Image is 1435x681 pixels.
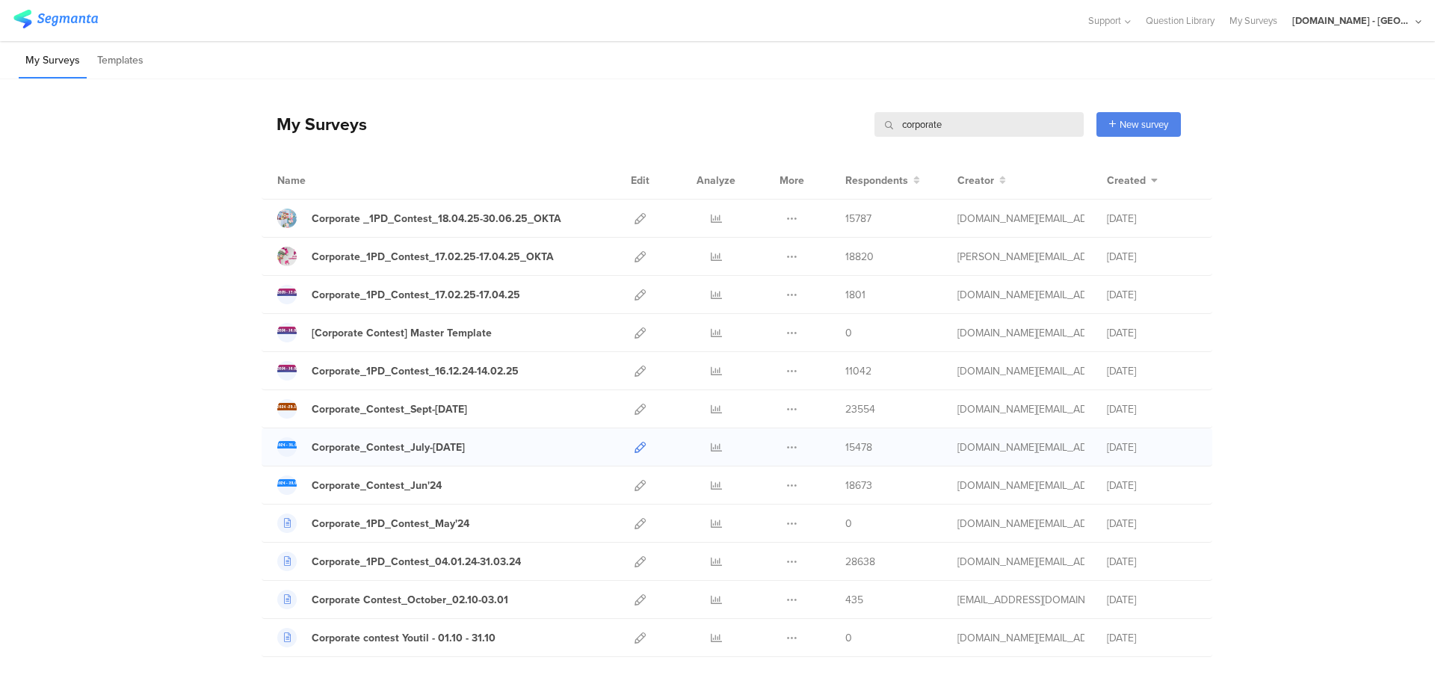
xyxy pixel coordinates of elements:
div: Analyze [694,161,738,199]
div: [DATE] [1107,592,1197,608]
a: Corporate_1PD_Contest_17.02.25-17.04.25 [277,285,520,304]
div: bruma.lb@pg.com [957,211,1084,227]
li: My Surveys [19,43,87,78]
div: Corporate_1PD_Contest_17.02.25-17.04.25 [312,287,520,303]
span: 18673 [845,478,872,493]
a: Corporate Contest_October_02.10-03.01 [277,590,508,609]
div: [DATE] [1107,249,1197,265]
a: Corporate_1PD_Contest_04.01.24-31.03.24 [277,552,521,571]
div: bruma.lb@pg.com [957,325,1084,341]
span: Support [1088,13,1121,28]
div: Edit [624,161,656,199]
div: arvanitis.a@pg.com [957,249,1084,265]
div: vizeteu.me@pg.com [957,401,1084,417]
span: 15478 [845,440,872,455]
div: [DATE] [1107,401,1197,417]
div: More [776,161,808,199]
div: [DATE] [1107,325,1197,341]
div: fenesan.cf@pg.com [957,630,1084,646]
span: 23554 [845,401,875,417]
span: 435 [845,592,863,608]
a: Corporate_1PD_Contest_16.12.24-14.02.25 [277,361,519,380]
div: andreea.paun@numberly.com [957,592,1084,608]
div: Corporate_1PD_Contest_16.12.24-14.02.25 [312,363,519,379]
span: 28638 [845,554,875,570]
span: 15787 [845,211,871,227]
div: [DATE] [1107,554,1197,570]
li: Templates [90,43,150,78]
img: segmanta logo [13,10,98,28]
span: 11042 [845,363,871,379]
div: bruma.lb@pg.com [957,478,1084,493]
div: bruma.lb@pg.com [957,440,1084,455]
span: 1801 [845,287,865,303]
div: [DATE] [1107,363,1197,379]
div: My Surveys [262,111,367,137]
div: [Corporate Contest] Master Template [312,325,492,341]
span: 0 [845,516,852,531]
div: bruma.lb@pg.com [957,363,1084,379]
span: Created [1107,173,1146,188]
span: 0 [845,630,852,646]
a: Corporate _1PD_Contest_18.04.25-30.06.25_OKTA [277,209,561,228]
div: [DATE] [1107,478,1197,493]
span: 0 [845,325,852,341]
button: Creator [957,173,1006,188]
a: Corporate_Contest_July-[DATE] [277,437,465,457]
div: [DATE] [1107,516,1197,531]
a: Corporate contest Youtil - 01.10 - 31.10 [277,628,496,647]
a: Corporate_1PD_Contest_May'24 [277,514,469,533]
input: Survey Name, Creator... [874,112,1084,137]
span: New survey [1120,117,1168,132]
span: Creator [957,173,994,188]
a: [Corporate Contest] Master Template [277,323,492,342]
div: bruma.lb@pg.com [957,516,1084,531]
button: Respondents [845,173,920,188]
button: Created [1107,173,1158,188]
div: Corporate_1PD_Contest_17.02.25-17.04.25_OKTA [312,249,554,265]
div: [DOMAIN_NAME] - [GEOGRAPHIC_DATA] [1292,13,1412,28]
span: Respondents [845,173,908,188]
div: Corporate contest Youtil - 01.10 - 31.10 [312,630,496,646]
div: [DATE] [1107,630,1197,646]
div: [DATE] [1107,211,1197,227]
a: Corporate_Contest_Jun'24 [277,475,442,495]
div: Corporate_1PD_Contest_May'24 [312,516,469,531]
div: Corporate _1PD_Contest_18.04.25-30.06.25_OKTA [312,211,561,227]
div: Corporate_Contest_Jun'24 [312,478,442,493]
div: Corporate_Contest_July-August'24 [312,440,465,455]
a: Corporate_1PD_Contest_17.02.25-17.04.25_OKTA [277,247,554,266]
div: [DATE] [1107,440,1197,455]
div: bruma.lb@pg.com [957,554,1084,570]
div: Corporate Contest_October_02.10-03.01 [312,592,508,608]
span: 18820 [845,249,874,265]
div: [DATE] [1107,287,1197,303]
a: Corporate_Contest_Sept-[DATE] [277,399,467,419]
div: bruma.lb@pg.com [957,287,1084,303]
div: Name [277,173,367,188]
div: Corporate_Contest_Sept-Nov'24 [312,401,467,417]
div: Corporate_1PD_Contest_04.01.24-31.03.24 [312,554,521,570]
